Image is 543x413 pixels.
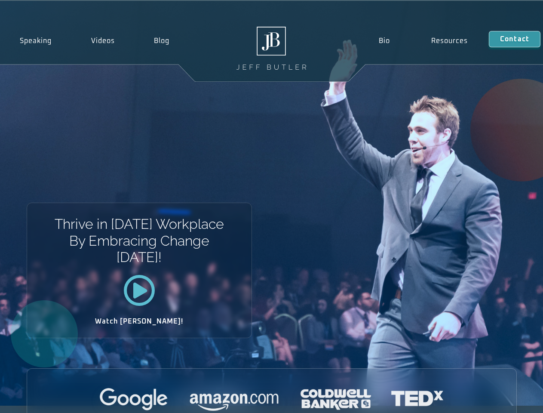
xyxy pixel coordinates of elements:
span: Contact [500,36,529,43]
a: Bio [358,31,411,51]
a: Contact [489,31,540,47]
a: Resources [411,31,489,51]
h2: Watch [PERSON_NAME]! [57,318,221,325]
h1: Thrive in [DATE] Workplace By Embracing Change [DATE]! [54,216,224,265]
a: Blog [134,31,189,51]
nav: Menu [358,31,488,51]
a: Videos [71,31,135,51]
